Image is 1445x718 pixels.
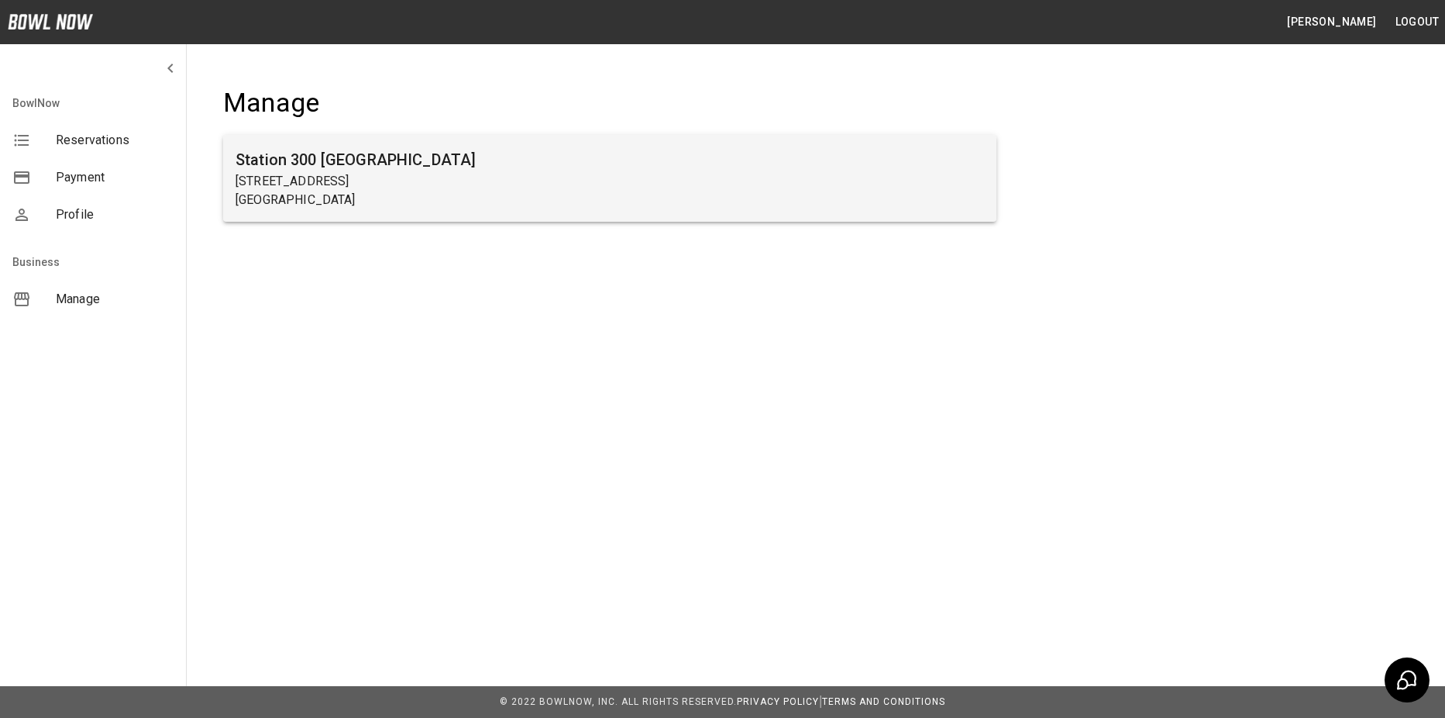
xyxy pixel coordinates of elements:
a: Terms and Conditions [822,696,945,707]
button: Logout [1389,8,1445,36]
h4: Manage [223,87,996,119]
span: Manage [56,290,174,309]
h6: Station 300 [GEOGRAPHIC_DATA] [236,147,984,172]
p: [STREET_ADDRESS] [236,172,984,191]
p: [GEOGRAPHIC_DATA] [236,191,984,209]
span: © 2022 BowlNow, Inc. All Rights Reserved. [500,696,737,707]
span: Profile [56,205,174,224]
a: Privacy Policy [737,696,819,707]
img: logo [8,14,93,29]
span: Reservations [56,131,174,150]
span: Payment [56,168,174,187]
button: [PERSON_NAME] [1281,8,1382,36]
